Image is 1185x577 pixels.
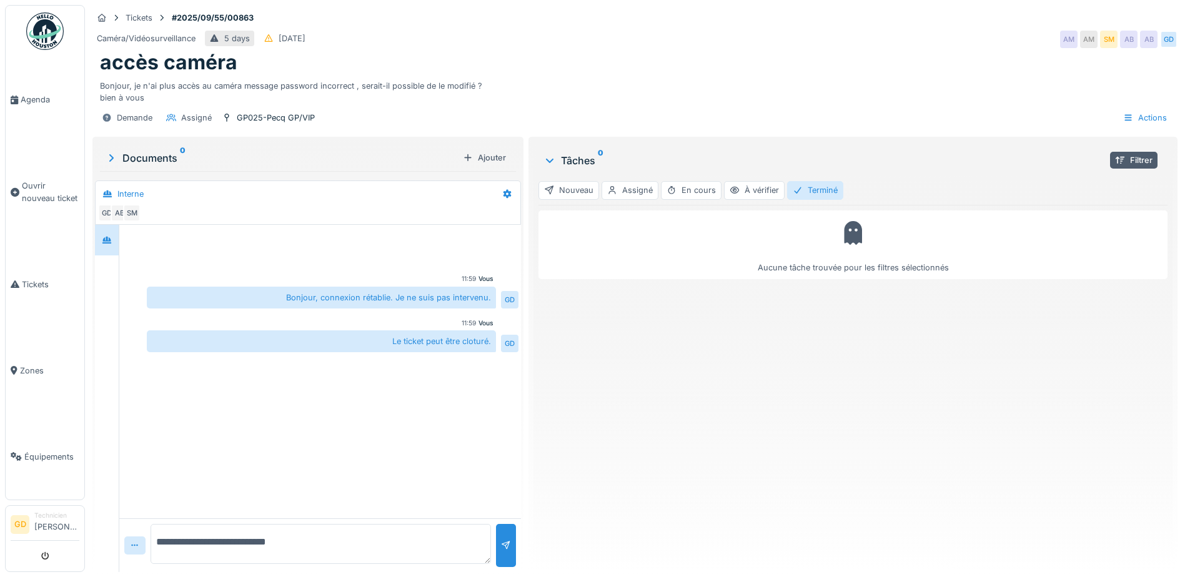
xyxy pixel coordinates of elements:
[602,181,658,199] div: Assigné
[458,149,511,166] div: Ajouter
[6,57,84,143] a: Agenda
[11,511,79,541] a: GD Technicien[PERSON_NAME]
[1080,31,1098,48] div: AM
[1120,31,1138,48] div: AB
[1060,31,1078,48] div: AM
[501,291,518,308] div: GD
[661,181,721,199] div: En cours
[167,12,259,24] strong: #2025/09/55/00863
[6,143,84,241] a: Ouvrir nouveau ticket
[478,274,493,284] div: Vous
[478,318,493,328] div: Vous
[20,365,79,377] span: Zones
[111,204,128,222] div: AB
[26,12,64,50] img: Badge_color-CXgf-gQk.svg
[547,216,1159,274] div: Aucune tâche trouvée pour les filtres sélectionnés
[11,515,29,534] li: GD
[34,511,79,538] li: [PERSON_NAME]
[123,204,141,222] div: SM
[181,112,212,124] div: Assigné
[598,153,603,168] sup: 0
[279,32,305,44] div: [DATE]
[147,287,496,308] div: Bonjour, connexion rétablie. Je ne suis pas intervenu.
[501,335,518,352] div: GD
[1110,152,1158,169] div: Filtrer
[543,153,1105,168] div: Tâches
[538,181,599,199] div: Nouveau
[105,150,458,165] div: Documents
[1160,31,1178,48] div: GD
[22,180,79,204] span: Ouvrir nouveau ticket
[724,181,785,199] div: À vérifier
[117,188,144,200] div: Interne
[1140,31,1158,48] div: AB
[180,150,186,165] sup: 0
[6,241,84,327] a: Tickets
[6,327,84,413] a: Zones
[100,75,1170,104] div: Bonjour, je n'ai plus accès au caméra message password incorrect , serait-il possible de le modif...
[462,318,476,328] div: 11:59
[97,32,196,44] div: Caméra/Vidéosurveillance
[24,451,79,463] span: Équipements
[98,204,116,222] div: GD
[21,94,79,106] span: Agenda
[787,181,843,199] div: Terminé
[224,32,250,44] div: 5 days
[22,279,79,290] span: Tickets
[6,413,84,500] a: Équipements
[462,274,476,284] div: 11:59
[237,112,315,124] div: GP025-Pecq GP/VIP
[100,51,237,74] h1: accès caméra
[1100,31,1118,48] div: SM
[34,511,79,520] div: Technicien
[147,330,496,352] div: Le ticket peut être cloturé.
[117,112,152,124] div: Demande
[126,12,152,24] div: Tickets
[1118,109,1173,127] div: Actions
